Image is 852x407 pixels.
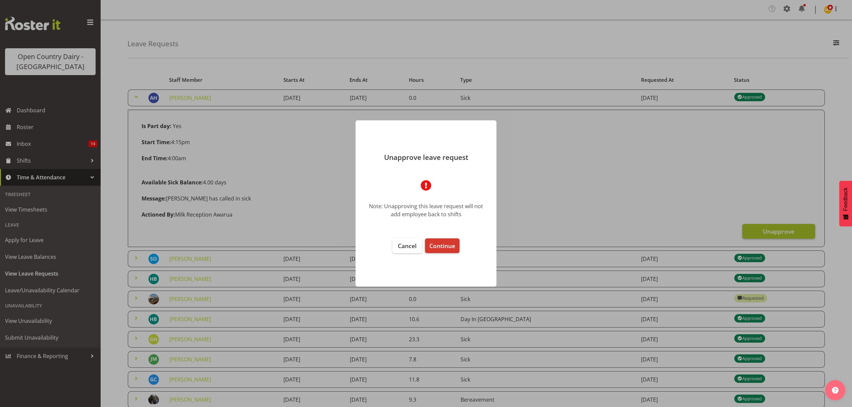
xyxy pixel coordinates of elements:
[832,387,839,394] img: help-xxl-2.png
[839,181,852,226] button: Feedback - Show survey
[429,242,455,250] span: Continue
[843,187,849,211] span: Feedback
[425,238,460,253] button: Continue
[362,154,490,161] p: Unapprove leave request
[392,238,422,253] button: Cancel
[398,242,417,250] span: Cancel
[366,202,486,218] div: Note: Unapproving this leave request will not add employee back to shifts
